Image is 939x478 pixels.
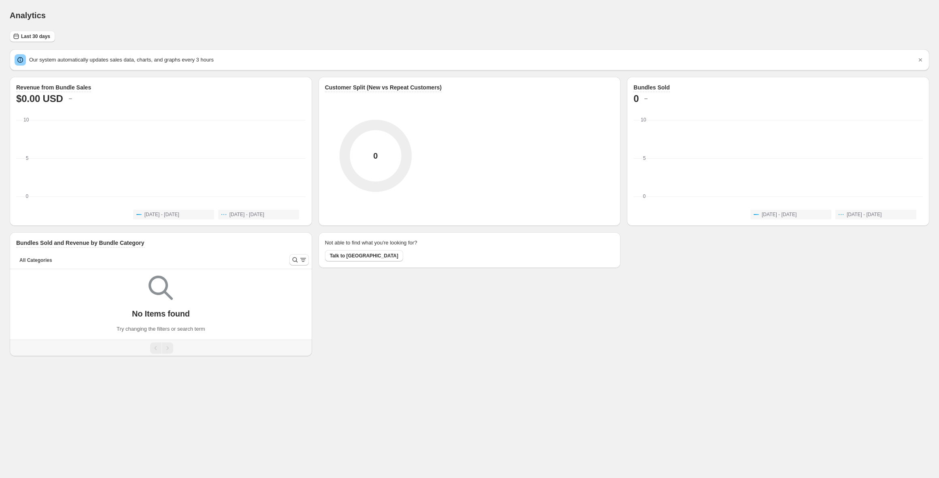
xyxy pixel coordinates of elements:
[19,257,52,263] span: All Categories
[16,92,63,105] h2: $0.00 USD
[325,250,403,261] button: Talk to [GEOGRAPHIC_DATA]
[289,254,309,266] button: Search and filter results
[132,309,190,319] p: No Items found
[762,211,797,218] span: [DATE] - [DATE]
[149,276,173,300] img: Empty search results
[633,83,669,91] h3: Bundles Sold
[643,155,646,161] text: 5
[26,155,29,161] text: 5
[16,239,144,247] h3: Bundles Sold and Revenue by Bundle Category
[750,210,831,219] button: [DATE] - [DATE]
[325,239,417,247] h2: Not able to find what you're looking for?
[16,83,91,91] h3: Revenue from Bundle Sales
[10,340,312,356] nav: Pagination
[835,210,916,219] button: [DATE] - [DATE]
[847,211,882,218] span: [DATE] - [DATE]
[10,11,46,20] h1: Analytics
[330,253,398,259] span: Talk to [GEOGRAPHIC_DATA]
[29,57,214,63] span: Our system automatically updates sales data, charts, and graphs every 3 hours
[325,83,442,91] h3: Customer Split (New vs Repeat Customers)
[641,117,646,123] text: 10
[633,92,639,105] h2: 0
[21,33,50,40] span: Last 30 days
[144,211,179,218] span: [DATE] - [DATE]
[23,117,29,123] text: 10
[229,211,264,218] span: [DATE] - [DATE]
[915,54,926,66] button: Dismiss notification
[10,31,55,42] button: Last 30 days
[133,210,214,219] button: [DATE] - [DATE]
[26,193,29,199] text: 0
[218,210,299,219] button: [DATE] - [DATE]
[117,325,205,333] p: Try changing the filters or search term
[643,193,646,199] text: 0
